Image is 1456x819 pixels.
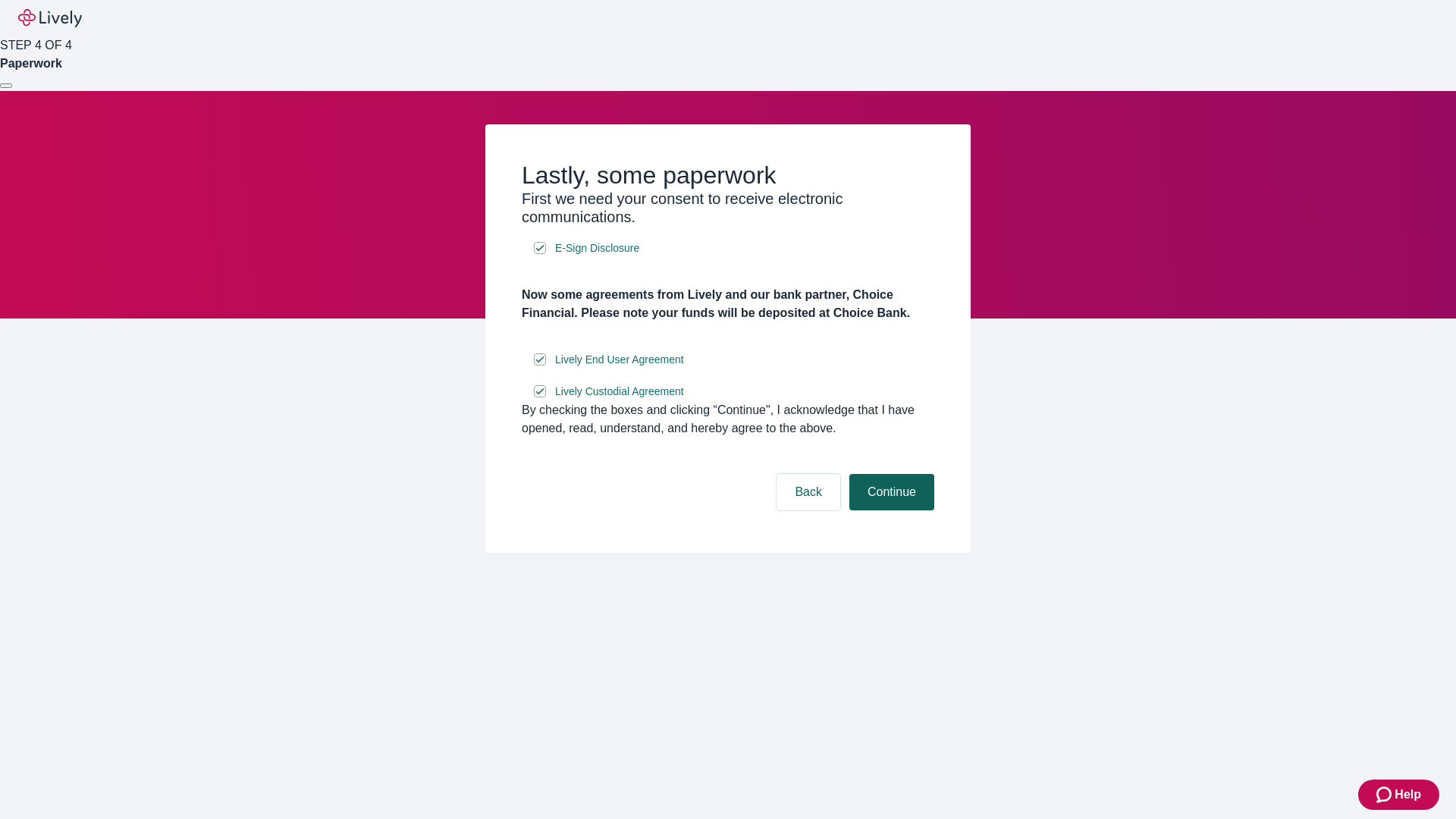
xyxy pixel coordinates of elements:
a: e-sign disclosure document [552,382,687,401]
a: e-sign disclosure document [552,239,642,258]
div: By checking the boxes and clicking “Continue", I acknowledge that I have opened, read, understand... [522,401,934,438]
svg: Zendesk support icon [1376,786,1395,804]
span: E-Sign Disclosure [555,240,639,256]
button: Back [777,474,840,510]
a: e-sign disclosure document [552,350,687,369]
span: Lively Custodial Agreement [555,384,684,400]
h3: First we need your consent to receive electronic communications. [522,190,934,226]
h2: Lastly, some paperwork [522,161,934,190]
span: Lively End User Agreement [555,352,684,368]
img: Lively [18,9,82,27]
button: Zendesk support iconHelp [1358,780,1439,810]
button: Continue [849,474,934,510]
h4: Now some agreements from Lively and our bank partner, Choice Financial. Please note your funds wi... [522,286,934,322]
span: Help [1395,786,1421,804]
